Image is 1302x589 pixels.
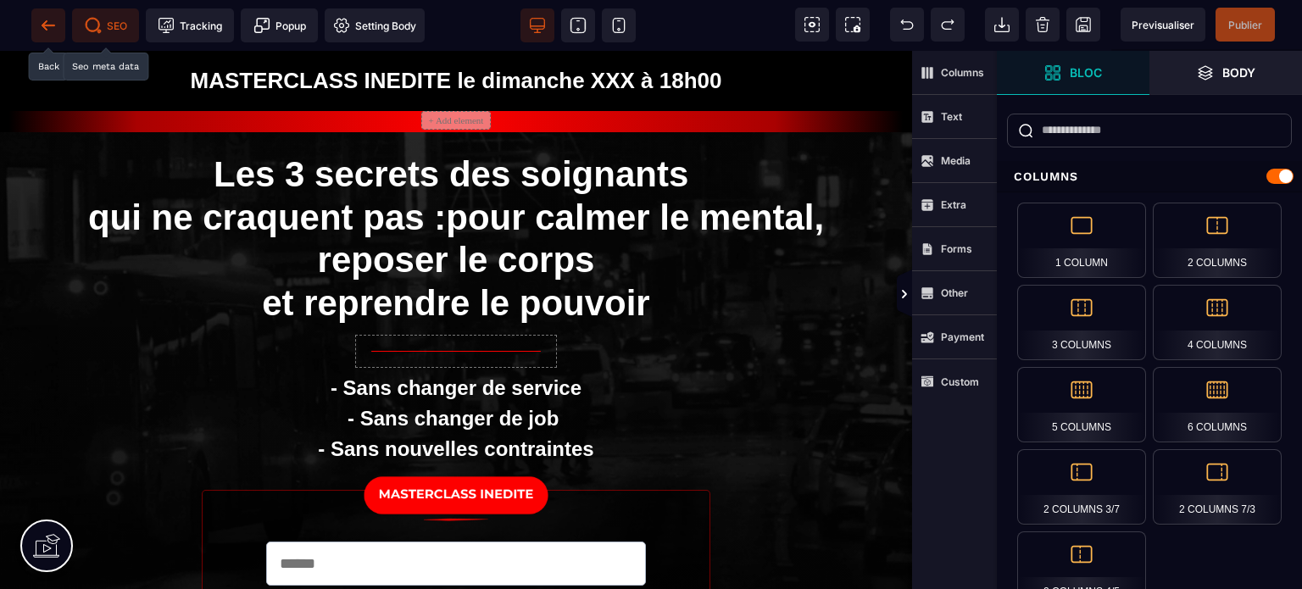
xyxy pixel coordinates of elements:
h1: Les 3 secrets des soignants qui ne craquent pas : [87,94,825,282]
strong: Columns [941,66,984,79]
strong: Payment [941,331,984,343]
div: 2 Columns 3/7 [1017,449,1146,525]
span: Preview [1121,8,1205,42]
div: 6 Columns [1153,367,1282,442]
span: Screenshot [836,8,870,42]
div: 3 Columns [1017,285,1146,360]
span: View components [795,8,829,42]
strong: Extra [941,198,966,211]
strong: Bloc [1070,66,1102,79]
strong: Text [941,110,962,123]
strong: Media [941,154,971,167]
span: Setting Body [333,17,416,34]
div: 5 Columns [1017,367,1146,442]
div: 2 Columns [1153,203,1282,278]
strong: Other [941,286,968,299]
span: Open Layer Manager [1149,51,1302,95]
div: 4 Columns [1153,285,1282,360]
span: SEO [85,17,127,34]
img: 204faf8e3ea6a26df9b9b1147ecb76f0_BONUS_OFFERTS.png [350,414,562,475]
span: Previsualiser [1132,19,1194,31]
span: Popup [253,17,306,34]
div: 1 Column [1017,203,1146,278]
strong: Forms [941,242,972,255]
span: pour calmer le mental, reposer le corps et reprendre le pouvoir [262,147,824,272]
strong: Body [1222,66,1255,79]
div: Columns [997,161,1302,192]
div: 2 Columns 7/3 [1153,449,1282,525]
span: Publier [1228,19,1262,31]
strong: Custom [941,375,979,388]
h1: - Sans changer de service - Sans changer de job - Sans nouvelles contraintes [87,318,825,414]
span: Tracking [158,17,222,34]
span: Open Blocks [997,51,1149,95]
text: MASTERCLASS INEDITE le dimanche XXX à 18h00 [13,13,899,47]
